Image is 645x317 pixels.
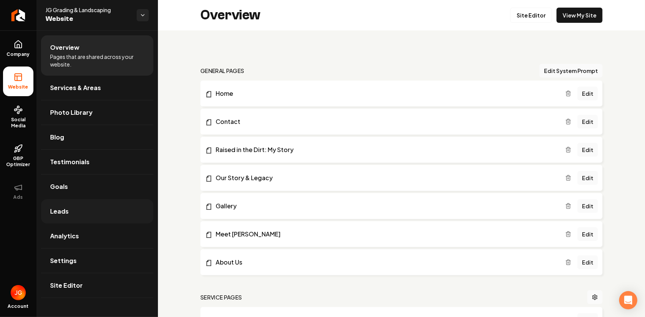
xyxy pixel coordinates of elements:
a: View My Site [557,8,602,23]
a: Our Story & Legacy [205,173,565,182]
a: Settings [41,249,153,273]
a: Company [3,34,33,63]
a: Contact [205,117,565,126]
h2: Overview [200,8,260,23]
a: Site Editor [510,8,552,23]
span: Overview [50,43,79,52]
a: Social Media [3,99,33,135]
button: Edit System Prompt [539,64,602,78]
span: Leads [50,207,69,216]
span: Site Editor [50,281,83,290]
a: Analytics [41,224,153,248]
span: Pages that are shared across your website. [50,53,144,68]
a: Meet [PERSON_NAME] [205,230,565,239]
span: Goals [50,182,68,191]
span: Social Media [3,117,33,129]
span: Blog [50,133,64,142]
span: Photo Library [50,108,93,117]
a: Edit [577,115,598,128]
a: Goals [41,174,153,199]
span: Testimonials [50,157,90,166]
a: Home [205,89,565,98]
button: Ads [3,177,33,206]
a: Edit [577,227,598,241]
a: GBP Optimizer [3,138,33,174]
span: Settings [50,256,77,265]
h2: Service Pages [200,293,242,301]
img: John Glover [11,285,26,300]
span: Ads [11,194,26,200]
img: Rebolt Logo [11,9,25,21]
a: Edit [577,143,598,157]
span: Website [5,84,32,90]
a: Gallery [205,201,565,211]
span: Website [46,14,131,24]
a: Testimonials [41,150,153,174]
a: Raised in the Dirt: My Story [205,145,565,154]
span: Account [8,303,29,309]
a: Site Editor [41,273,153,298]
span: Services & Areas [50,83,101,92]
a: Edit [577,171,598,185]
a: About Us [205,258,565,267]
button: Open user button [11,285,26,300]
a: Edit [577,87,598,100]
a: Edit [577,255,598,269]
a: Edit [577,199,598,213]
a: Photo Library [41,100,153,125]
a: Leads [41,199,153,223]
span: GBP Optimizer [3,155,33,168]
h2: general pages [200,67,244,74]
a: Services & Areas [41,76,153,100]
span: Analytics [50,231,79,241]
span: Company [4,51,33,57]
span: JG Grading & Landscaping [46,6,131,14]
div: Open Intercom Messenger [619,291,637,309]
a: Blog [41,125,153,149]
